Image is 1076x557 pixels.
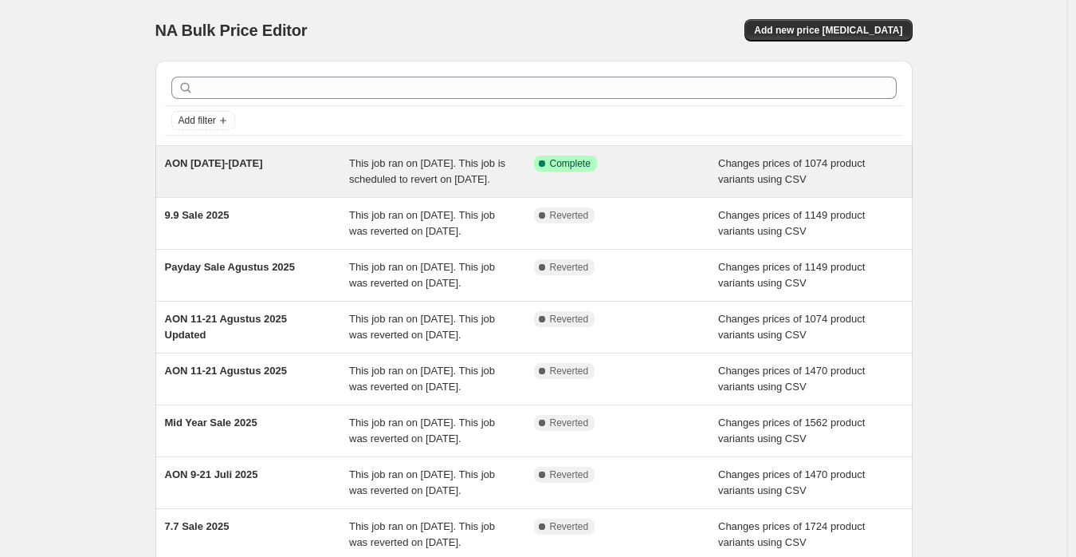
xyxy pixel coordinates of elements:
[349,157,505,185] span: This job ran on [DATE]. This job is scheduled to revert on [DATE].
[179,114,216,127] span: Add filter
[550,365,589,377] span: Reverted
[754,24,902,37] span: Add new price [MEDICAL_DATA]
[718,209,865,237] span: Changes prices of 1149 product variants using CSV
[718,417,865,444] span: Changes prices of 1562 product variants using CSV
[165,157,263,169] span: AON [DATE]-[DATE]
[349,365,495,393] span: This job ran on [DATE]. This job was reverted on [DATE].
[744,19,912,41] button: Add new price [MEDICAL_DATA]
[165,365,287,377] span: AON 11-21 Agustus 2025
[550,209,589,222] span: Reverted
[165,520,230,532] span: 7.7 Sale 2025
[718,313,865,341] span: Changes prices of 1074 product variants using CSV
[349,417,495,444] span: This job ran on [DATE]. This job was reverted on [DATE].
[550,520,589,533] span: Reverted
[349,261,495,289] span: This job ran on [DATE]. This job was reverted on [DATE].
[718,468,865,496] span: Changes prices of 1470 product variants using CSV
[165,313,287,341] span: AON 11-21 Agustus 2025 Updated
[171,111,235,130] button: Add filter
[349,468,495,496] span: This job ran on [DATE]. This job was reverted on [DATE].
[550,468,589,481] span: Reverted
[718,365,865,393] span: Changes prices of 1470 product variants using CSV
[550,157,591,170] span: Complete
[165,417,257,429] span: Mid Year Sale 2025
[349,313,495,341] span: This job ran on [DATE]. This job was reverted on [DATE].
[165,468,258,480] span: AON 9-21 Juli 2025
[718,261,865,289] span: Changes prices of 1149 product variants using CSV
[550,313,589,326] span: Reverted
[718,157,865,185] span: Changes prices of 1074 product variants using CSV
[349,520,495,548] span: This job ran on [DATE]. This job was reverted on [DATE].
[550,417,589,429] span: Reverted
[718,520,865,548] span: Changes prices of 1724 product variants using CSV
[349,209,495,237] span: This job ran on [DATE]. This job was reverted on [DATE].
[155,22,308,39] span: NA Bulk Price Editor
[165,209,230,221] span: 9.9 Sale 2025
[165,261,296,273] span: Payday Sale Agustus 2025
[550,261,589,274] span: Reverted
